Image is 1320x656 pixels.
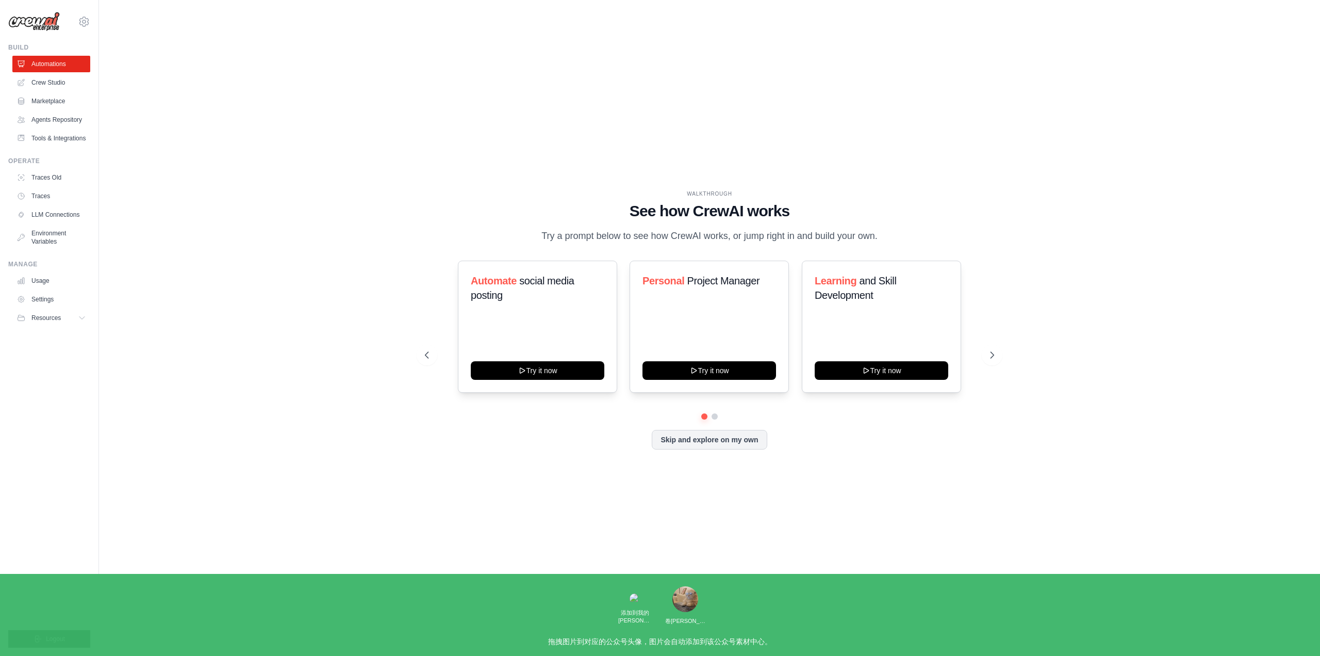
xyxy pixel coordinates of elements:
span: Resources [31,314,61,322]
button: Skip and explore on my own [652,430,767,450]
span: and Skill Development [815,275,896,301]
div: Build [8,43,90,52]
a: Agents Repository [12,111,90,128]
span: Project Manager [687,275,760,286]
a: Usage [12,273,90,289]
button: Try it now [471,361,604,380]
span: Learning [815,275,856,286]
a: Settings [12,291,90,308]
button: Try it now [815,361,948,380]
div: Operate [8,157,90,165]
img: Logo [8,12,60,31]
a: Traces [12,188,90,204]
button: Try it now [642,361,776,380]
div: WALKTHROUGH [425,190,994,198]
h1: See how CrewAI works [425,202,994,220]
a: LLM Connections [12,206,90,223]
span: social media posting [471,275,574,301]
div: Manage [8,260,90,268]
a: Automations [12,56,90,72]
a: Traces Old [12,169,90,186]
a: Tools & Integrations [12,130,90,147]
a: Environment Variables [12,225,90,250]
span: Personal [642,275,684,286]
a: Marketplace [12,93,90,109]
span: Automate [471,275,517,286]
a: Crew Studio [12,74,90,91]
p: Try a prompt below to see how CrewAI works, or jump right in and build your own. [536,229,883,244]
button: Resources [12,310,90,326]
